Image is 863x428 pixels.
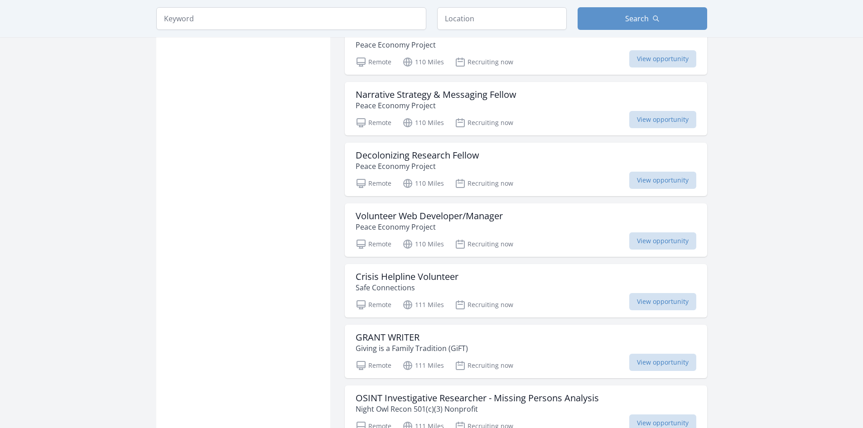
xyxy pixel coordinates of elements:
[629,232,696,250] span: View opportunity
[356,332,468,343] h3: GRANT WRITER
[356,360,391,371] p: Remote
[356,239,391,250] p: Remote
[356,221,503,232] p: Peace Economy Project
[356,271,458,282] h3: Crisis Helpline Volunteer
[455,117,513,128] p: Recruiting now
[345,21,707,75] a: Tech Ethics & Surveillance Fellow Peace Economy Project Remote 110 Miles Recruiting now View oppo...
[629,111,696,128] span: View opportunity
[629,50,696,67] span: View opportunity
[356,404,599,414] p: Night Owl Recon 501(c)(3) Nonprofit
[356,57,391,67] p: Remote
[625,13,649,24] span: Search
[345,82,707,135] a: Narrative Strategy & Messaging Fellow Peace Economy Project Remote 110 Miles Recruiting now View ...
[356,150,479,161] h3: Decolonizing Research Fellow
[455,178,513,189] p: Recruiting now
[345,325,707,378] a: GRANT WRITER Giving is a Family Tradition (GiFT) Remote 111 Miles Recruiting now View opportunity
[356,178,391,189] p: Remote
[156,7,426,30] input: Keyword
[402,360,444,371] p: 111 Miles
[356,100,516,111] p: Peace Economy Project
[356,89,516,100] h3: Narrative Strategy & Messaging Fellow
[629,172,696,189] span: View opportunity
[356,282,458,293] p: Safe Connections
[402,299,444,310] p: 111 Miles
[455,239,513,250] p: Recruiting now
[437,7,567,30] input: Location
[629,293,696,310] span: View opportunity
[402,239,444,250] p: 110 Miles
[455,360,513,371] p: Recruiting now
[356,211,503,221] h3: Volunteer Web Developer/Manager
[356,161,479,172] p: Peace Economy Project
[356,299,391,310] p: Remote
[455,299,513,310] p: Recruiting now
[345,203,707,257] a: Volunteer Web Developer/Manager Peace Economy Project Remote 110 Miles Recruiting now View opport...
[356,393,599,404] h3: OSINT Investigative Researcher - Missing Persons Analysis
[629,354,696,371] span: View opportunity
[356,117,391,128] p: Remote
[455,57,513,67] p: Recruiting now
[356,343,468,354] p: Giving is a Family Tradition (GiFT)
[402,57,444,67] p: 110 Miles
[345,264,707,317] a: Crisis Helpline Volunteer Safe Connections Remote 111 Miles Recruiting now View opportunity
[402,117,444,128] p: 110 Miles
[402,178,444,189] p: 110 Miles
[345,143,707,196] a: Decolonizing Research Fellow Peace Economy Project Remote 110 Miles Recruiting now View opportunity
[578,7,707,30] button: Search
[356,39,493,50] p: Peace Economy Project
